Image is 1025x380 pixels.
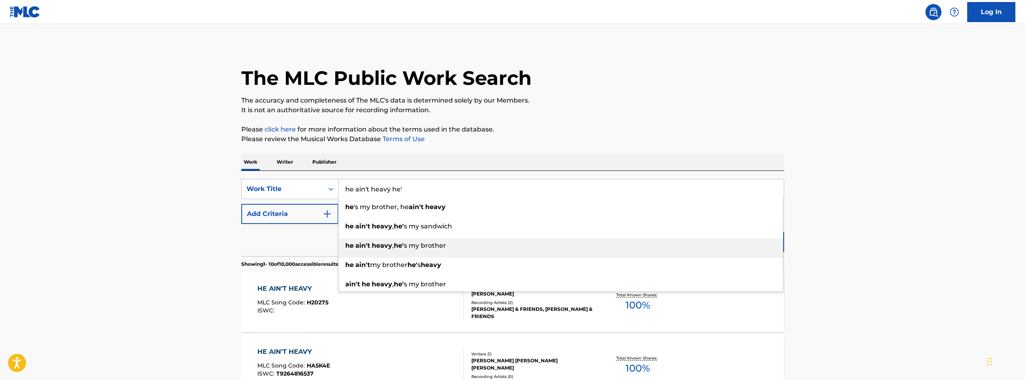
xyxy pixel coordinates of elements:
[345,280,360,288] strong: ain't
[241,154,260,170] p: Work
[392,222,394,230] span: ,
[257,284,328,294] div: HE AIN'T HEAVY
[471,351,593,357] div: Writers ( 1 )
[946,4,962,20] div: Help
[241,125,784,134] p: Please for more information about the terms used in the database.
[471,300,593,306] div: Recording Artists ( 2 )
[241,261,370,268] p: Showing 1 - 10 of 10,000 accessible results (Total 131,161 )
[394,222,404,230] strong: he'
[418,261,421,269] span: s
[274,154,295,170] p: Writer
[355,242,370,249] strong: ain't
[987,349,992,374] div: Drag
[257,299,307,306] span: MLC Song Code :
[10,6,41,18] img: MLC Logo
[394,242,404,249] strong: he'
[626,298,650,312] span: 100 %
[404,280,446,288] span: s my brother
[471,290,593,298] div: [PERSON_NAME]
[345,242,354,249] strong: he
[241,204,338,224] button: Add Criteria
[372,280,392,288] strong: heavy
[950,7,959,17] img: help
[247,184,319,194] div: Work Title
[370,261,408,269] span: my brother
[471,357,593,372] div: [PERSON_NAME] [PERSON_NAME] [PERSON_NAME]
[392,280,394,288] span: ,
[394,280,404,288] strong: he'
[967,2,1015,22] a: Log In
[310,154,339,170] p: Publisher
[372,222,392,230] strong: heavy
[345,261,354,269] strong: he
[307,299,328,306] span: H20275
[257,362,307,369] span: MLC Song Code :
[985,341,1025,380] iframe: Chat Widget
[355,261,370,269] strong: ain't
[241,96,784,105] p: The accuracy and completeness of The MLC's data is determined solely by our Members.
[276,370,314,377] span: T9264816537
[421,261,441,269] strong: heavy
[471,306,593,320] div: [PERSON_NAME] & FRIENDS, [PERSON_NAME] & FRIENDS
[626,361,650,376] span: 100 %
[929,7,938,17] img: search
[241,105,784,115] p: It is not an authoritative source for recording information.
[322,209,332,219] img: 9d2ae6d4665cec9f34b9.svg
[616,292,659,298] p: Total Known Shares:
[616,355,659,361] p: Total Known Shares:
[265,125,296,133] a: click here
[257,347,330,357] div: HE AIN'T HEAVY
[345,222,354,230] strong: he
[241,179,784,256] form: Search Form
[354,203,409,211] span: 's my brother, he
[404,242,446,249] span: s my brother
[381,135,425,143] a: Terms of Use
[372,242,392,249] strong: heavy
[408,261,418,269] strong: he'
[925,4,941,20] a: Public Search
[409,203,424,211] strong: ain't
[241,272,784,332] a: HE AIN'T HEAVYMLC Song Code:H20275ISWC:Writers (1)[PERSON_NAME]Recording Artists (2)[PERSON_NAME]...
[355,222,370,230] strong: ain't
[471,374,593,380] div: Recording Artists ( 0 )
[241,134,784,144] p: Please review the Musical Works Database
[362,280,370,288] strong: he
[392,242,394,249] span: ,
[425,203,446,211] strong: heavy
[404,222,452,230] span: s my sandwich
[257,307,276,314] span: ISWC :
[307,362,330,369] span: HA5K4E
[241,66,532,90] h1: The MLC Public Work Search
[345,203,354,211] strong: he
[257,370,276,377] span: ISWC :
